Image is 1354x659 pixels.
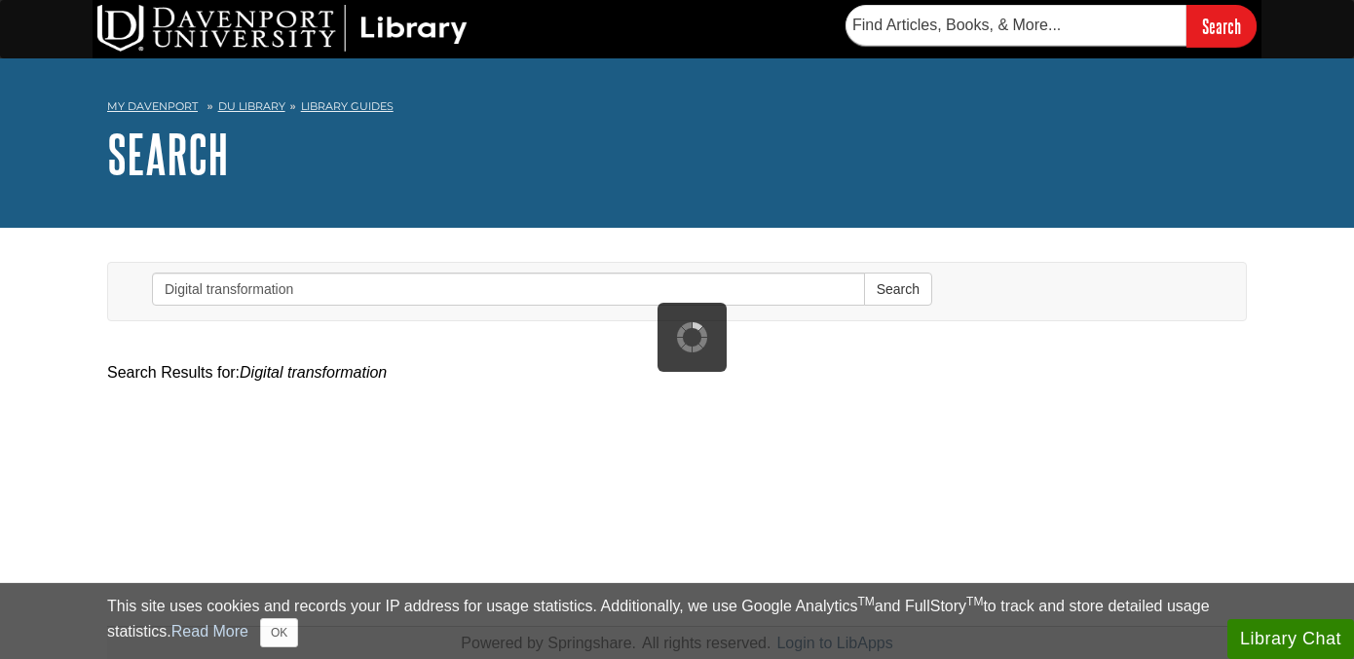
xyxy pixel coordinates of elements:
input: Search [1186,5,1257,47]
img: DU Library [97,5,468,52]
sup: TM [966,595,983,608]
em: Digital transformation [240,364,387,381]
img: Working... [677,322,707,352]
div: Search Results for: [107,361,1247,384]
button: Library Chat [1227,619,1354,659]
a: Read More [171,623,248,640]
a: Library Guides [301,99,394,113]
form: Searches DU Library's articles, books, and more [846,5,1257,47]
input: Find Articles, Books, & More... [846,5,1186,46]
a: My Davenport [107,98,198,115]
a: DU Library [218,99,285,113]
button: Close [260,618,298,647]
h1: Search [107,125,1247,183]
button: Search [864,273,932,306]
nav: breadcrumb [107,93,1247,125]
sup: TM [857,595,874,608]
div: This site uses cookies and records your IP address for usage statistics. Additionally, we use Goo... [107,595,1247,647]
input: Enter Search Words [152,273,865,306]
